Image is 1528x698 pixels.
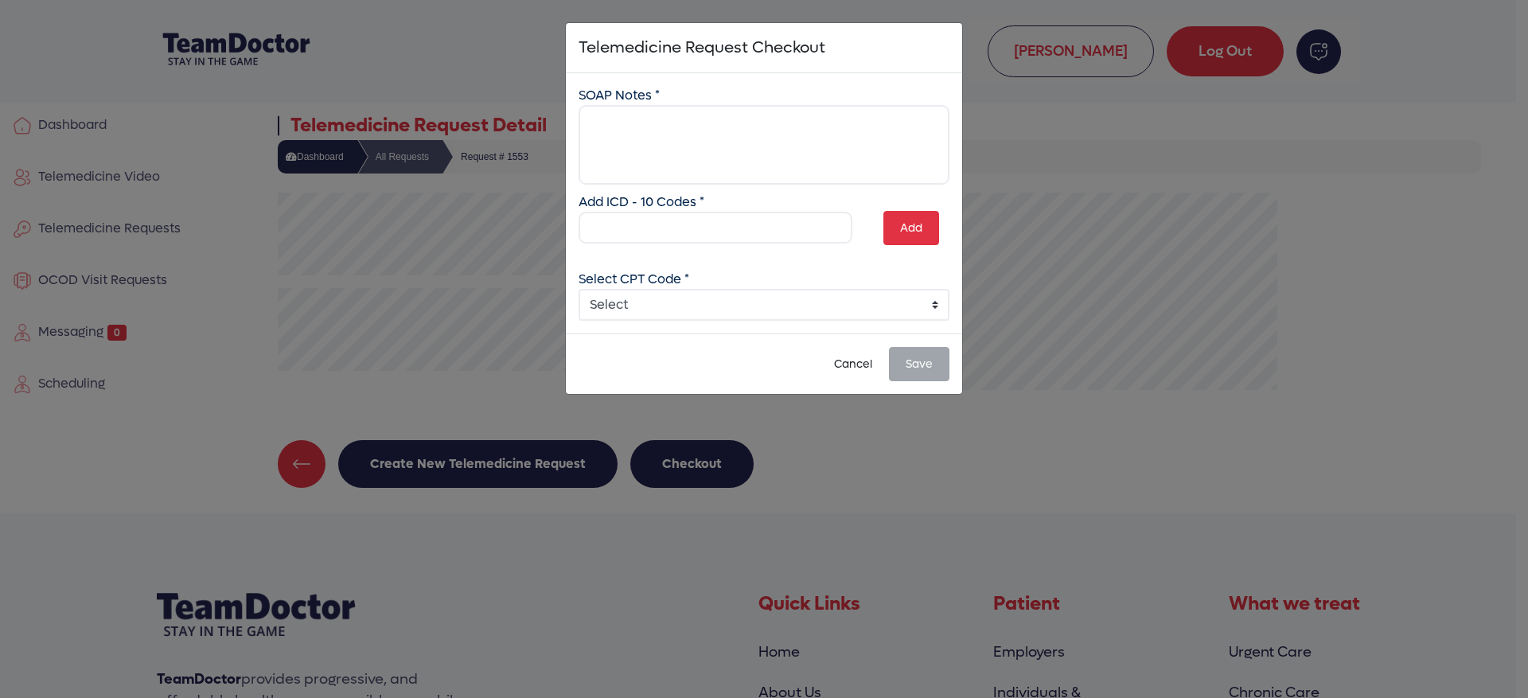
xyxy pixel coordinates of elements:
[579,193,704,212] label: Add ICD - 10 Codes *
[883,211,939,245] button: Add
[579,36,825,60] h5: Telemedicine Request Checkout
[579,86,660,105] label: SOAP Notes *
[579,270,689,289] label: Select CPT Code *
[817,347,889,381] button: Cancel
